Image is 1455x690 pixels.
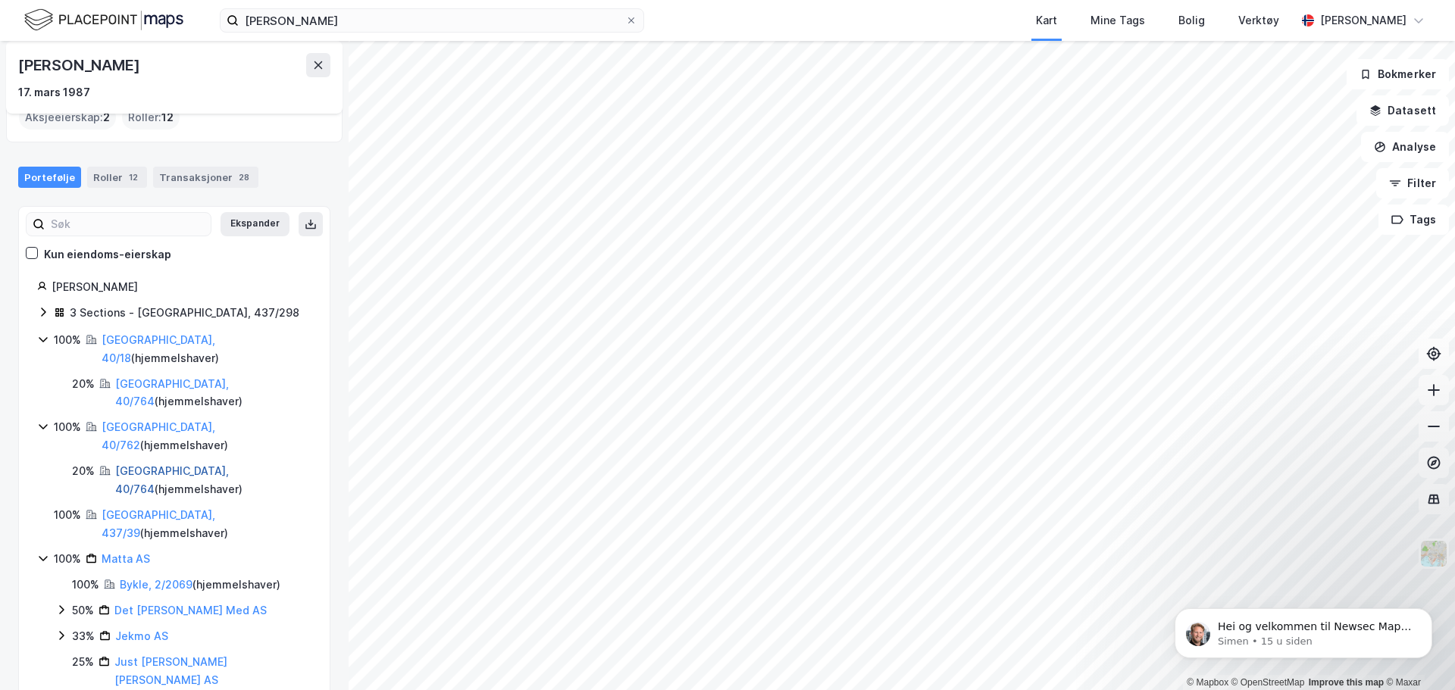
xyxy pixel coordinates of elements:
a: [GEOGRAPHIC_DATA], 437/39 [102,508,215,539]
input: Søk på adresse, matrikkel, gårdeiere, leietakere eller personer [239,9,625,32]
div: 33% [72,627,95,645]
div: ( hjemmelshaver ) [115,462,311,498]
a: OpenStreetMap [1231,677,1305,688]
a: Just [PERSON_NAME] [PERSON_NAME] AS [114,655,227,686]
span: 12 [161,108,174,126]
div: [PERSON_NAME] [18,53,142,77]
div: ( hjemmelshaver ) [120,576,280,594]
div: 100% [54,418,81,436]
iframe: Intercom notifications melding [1152,576,1455,682]
div: Transaksjoner [153,167,258,188]
div: 20% [72,375,95,393]
div: ( hjemmelshaver ) [102,506,311,542]
button: Bokmerker [1347,59,1449,89]
a: [GEOGRAPHIC_DATA], 40/18 [102,333,215,364]
div: Kart [1036,11,1057,30]
div: Roller [87,167,147,188]
div: [PERSON_NAME] [52,278,311,296]
div: Kun eiendoms-eierskap [44,245,171,264]
a: Improve this map [1309,677,1384,688]
div: 50% [72,601,94,620]
a: Mapbox [1187,677,1228,688]
div: 17. mars 1987 [18,83,90,101]
a: [GEOGRAPHIC_DATA], 40/764 [115,464,229,495]
a: Jekmo AS [115,629,168,642]
div: Bolig [1178,11,1205,30]
span: 2 [103,108,110,126]
button: Ekspander [221,212,289,236]
div: 3 Sections - [GEOGRAPHIC_DATA], 437/298 [70,304,299,322]
div: Verktøy [1238,11,1279,30]
div: Mine Tags [1090,11,1145,30]
button: Filter [1376,168,1449,198]
img: Z [1419,539,1448,568]
button: Datasett [1356,95,1449,126]
div: 100% [54,506,81,524]
div: Portefølje [18,167,81,188]
div: ( hjemmelshaver ) [102,331,311,367]
button: Tags [1378,205,1449,235]
a: Bykle, 2/2069 [120,578,192,591]
a: [GEOGRAPHIC_DATA], 40/764 [115,377,229,408]
div: 25% [72,653,94,671]
div: 28 [236,170,252,185]
input: Søk [45,213,211,236]
img: logo.f888ab2527a4732fd821a326f86c7f29.svg [24,7,183,33]
div: 20% [72,462,95,480]
div: 12 [126,170,141,185]
div: 100% [72,576,99,594]
div: [PERSON_NAME] [1320,11,1406,30]
div: ( hjemmelshaver ) [102,418,311,454]
div: ( hjemmelshaver ) [115,375,311,411]
a: Det [PERSON_NAME] Med AS [114,604,267,617]
div: 100% [54,331,81,349]
div: Roller : [122,105,180,130]
button: Analyse [1361,132,1449,162]
div: Aksjeeierskap : [19,105,116,130]
a: Matta AS [102,552,150,565]
div: 100% [54,550,81,568]
a: [GEOGRAPHIC_DATA], 40/762 [102,420,215,451]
